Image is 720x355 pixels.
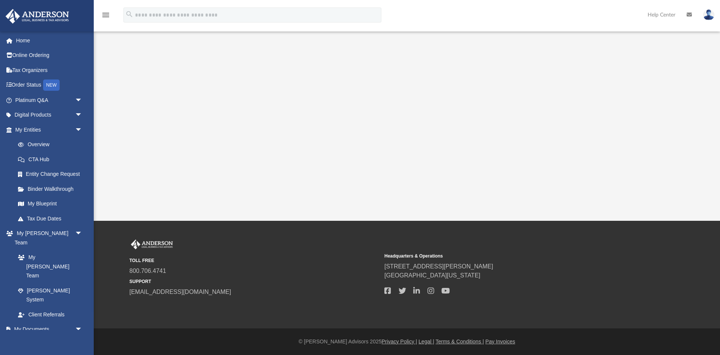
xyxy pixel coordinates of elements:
[5,122,94,137] a: My Entitiesarrow_drop_down
[5,78,94,93] a: Order StatusNEW
[101,14,110,19] a: menu
[5,322,90,337] a: My Documentsarrow_drop_down
[703,9,714,20] img: User Pic
[5,33,94,48] a: Home
[3,9,71,24] img: Anderson Advisors Platinum Portal
[101,10,110,19] i: menu
[10,250,86,283] a: My [PERSON_NAME] Team
[10,137,94,152] a: Overview
[43,79,60,91] div: NEW
[382,339,417,345] a: Privacy Policy |
[384,253,634,259] small: Headquarters & Operations
[10,167,94,182] a: Entity Change Request
[10,181,94,196] a: Binder Walkthrough
[5,63,94,78] a: Tax Organizers
[75,122,90,138] span: arrow_drop_down
[129,278,379,285] small: SUPPORT
[10,152,94,167] a: CTA Hub
[75,93,90,108] span: arrow_drop_down
[5,93,94,108] a: Platinum Q&Aarrow_drop_down
[75,322,90,337] span: arrow_drop_down
[436,339,484,345] a: Terms & Conditions |
[485,339,515,345] a: Pay Invoices
[5,108,94,123] a: Digital Productsarrow_drop_down
[129,257,379,264] small: TOLL FREE
[5,48,94,63] a: Online Ordering
[384,263,493,270] a: [STREET_ADDRESS][PERSON_NAME]
[125,10,133,18] i: search
[418,339,434,345] a: Legal |
[129,268,166,274] a: 800.706.4741
[94,338,720,346] div: © [PERSON_NAME] Advisors 2025
[129,240,174,249] img: Anderson Advisors Platinum Portal
[10,196,90,211] a: My Blueprint
[10,307,90,322] a: Client Referrals
[10,211,94,226] a: Tax Due Dates
[10,283,90,307] a: [PERSON_NAME] System
[75,108,90,123] span: arrow_drop_down
[75,226,90,241] span: arrow_drop_down
[129,289,231,295] a: [EMAIL_ADDRESS][DOMAIN_NAME]
[384,272,480,279] a: [GEOGRAPHIC_DATA][US_STATE]
[5,226,90,250] a: My [PERSON_NAME] Teamarrow_drop_down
